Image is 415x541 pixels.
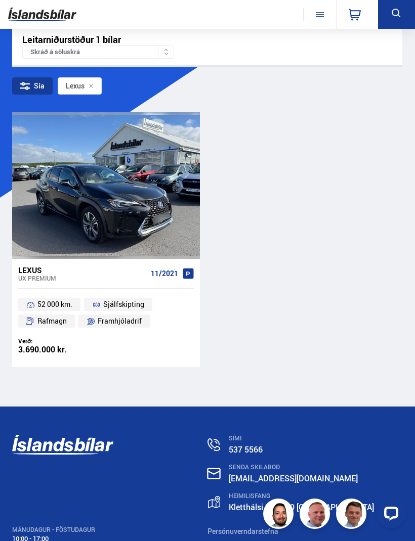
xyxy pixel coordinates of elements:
a: [EMAIL_ADDRESS][DOMAIN_NAME] [229,473,358,484]
span: Framhjóladrif [98,315,142,327]
div: SENDA SKILABOÐ [229,464,403,471]
img: nhp88E3Fdnt1Opn2.png [265,500,295,530]
img: FbJEzSuNWCJXmdc-.webp [338,500,368,530]
div: Lexus [18,265,147,275]
img: G0Ugv5HjCgRt.svg [8,4,76,25]
iframe: LiveChat chat widget [368,494,410,536]
div: Sía [12,77,53,95]
img: siFngHWaQ9KaOqBr.png [301,500,331,530]
img: gp4YpyYFnEr45R34.svg [208,496,220,509]
a: 537 5566 [229,444,263,455]
div: UX PREMIUM [18,275,147,282]
div: MÁNUDAGUR - FÖSTUDAGUR [12,526,207,533]
img: n0V2lOsqF3l1V2iz.svg [207,438,220,451]
div: Skráð á söluskrá [22,45,174,59]
img: nHj8e-n-aHgjukTg.svg [207,468,221,479]
span: 52 000 km. [37,298,72,310]
div: Leitarniðurstöður 1 bílar [22,34,392,45]
a: Kletthálsi 11 - 110 [GEOGRAPHIC_DATA] [229,502,374,513]
span: Lexus [66,82,85,90]
span: Rafmagn [37,315,67,327]
a: Lexus UX PREMIUM 11/2021 52 000 km. Sjálfskipting Rafmagn Framhjóladrif Verð: 3.690.000 kr. [12,259,200,367]
span: Sjálfskipting [103,298,144,310]
div: SÍMI [229,435,403,442]
span: 11/2021 [151,269,178,278]
div: HEIMILISFANG [229,492,403,500]
div: 3.690.000 kr. [18,345,106,354]
div: Verð: [18,337,106,345]
a: Persónuverndarstefna [207,526,278,536]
